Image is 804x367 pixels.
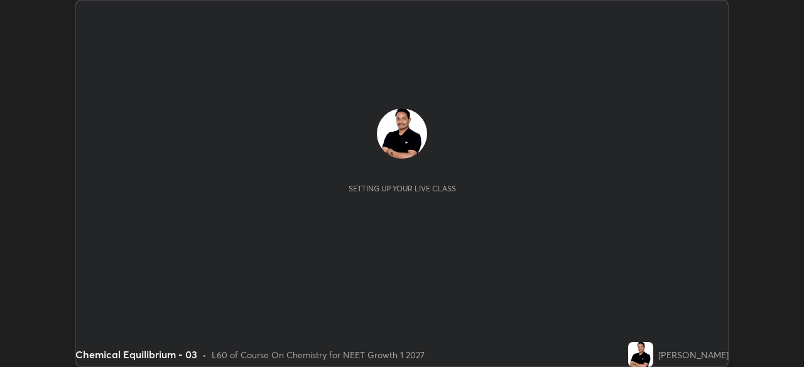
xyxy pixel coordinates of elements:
[658,348,729,361] div: [PERSON_NAME]
[75,347,197,362] div: Chemical Equilibrium - 03
[377,109,427,159] img: f038782568bc4da7bb0aca6a5d33880f.jpg
[202,348,207,361] div: •
[628,342,653,367] img: f038782568bc4da7bb0aca6a5d33880f.jpg
[212,348,425,361] div: L60 of Course On Chemistry for NEET Growth 1 2027
[349,184,456,193] div: Setting up your live class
